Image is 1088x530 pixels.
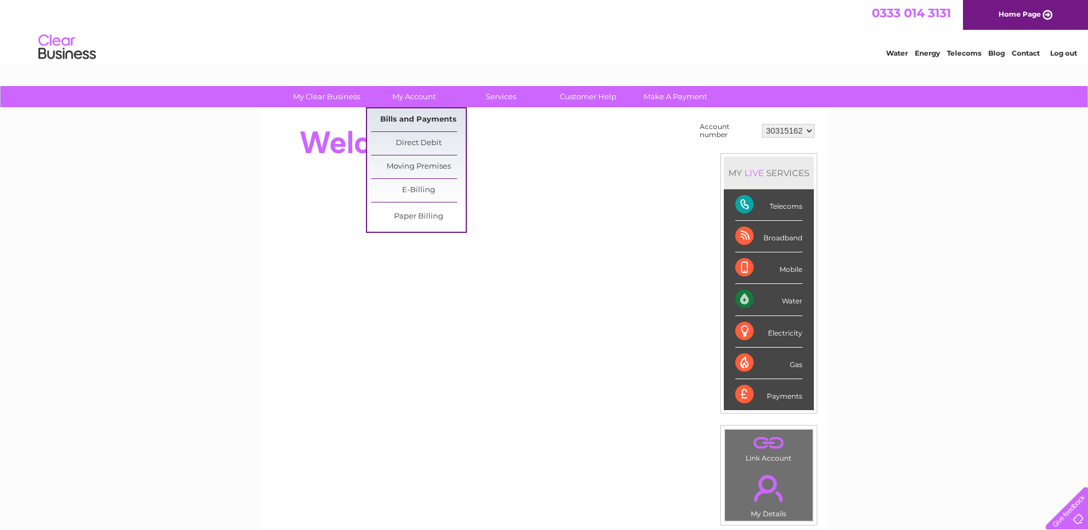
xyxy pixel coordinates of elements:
[371,108,466,131] a: Bills and Payments
[735,316,802,348] div: Electricity
[371,155,466,178] a: Moving Premises
[735,379,802,410] div: Payments
[742,167,766,178] div: LIVE
[724,429,813,465] td: Link Account
[454,86,548,107] a: Services
[371,205,466,228] a: Paper Billing
[1050,49,1077,57] a: Log out
[697,120,759,142] td: Account number
[628,86,723,107] a: Make A Payment
[735,221,802,252] div: Broadband
[872,6,951,20] a: 0333 014 3131
[728,468,810,508] a: .
[279,86,374,107] a: My Clear Business
[1012,49,1040,57] a: Contact
[371,132,466,155] a: Direct Debit
[988,49,1005,57] a: Blog
[724,465,813,521] td: My Details
[38,30,96,65] img: logo.png
[735,284,802,315] div: Water
[541,86,635,107] a: Customer Help
[728,432,810,453] a: .
[274,6,816,56] div: Clear Business is a trading name of Verastar Limited (registered in [GEOGRAPHIC_DATA] No. 3667643...
[735,252,802,284] div: Mobile
[724,157,814,189] div: MY SERVICES
[886,49,908,57] a: Water
[735,189,802,221] div: Telecoms
[947,49,981,57] a: Telecoms
[366,86,461,107] a: My Account
[915,49,940,57] a: Energy
[371,179,466,202] a: E-Billing
[735,348,802,379] div: Gas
